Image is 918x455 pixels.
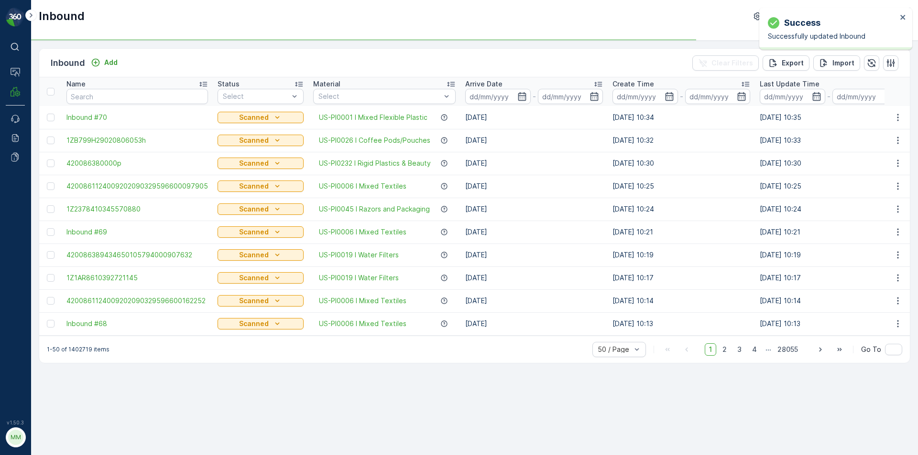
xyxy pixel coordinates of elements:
td: [DATE] 10:30 [608,152,755,175]
span: Name : [8,157,32,165]
a: US-PI0001 I Mixed Flexible Plastic [319,113,427,122]
p: Material [313,79,340,89]
p: Clear Filters [711,58,753,68]
p: Select [318,92,441,101]
span: v 1.50.3 [6,420,25,425]
span: US-PI0001 I Mixed Flexible Plastic [59,204,172,212]
p: Scanned [239,319,269,328]
a: US-PI0006 I Mixed Textiles [319,319,406,328]
button: Clear Filters [692,55,759,71]
p: - [533,91,536,102]
p: Add [104,58,118,67]
a: 4200861124009202090329596600097905 [66,181,208,191]
span: US-PI0026 I Coffee Pods/Pouches [319,136,430,145]
td: [DATE] 10:13 [755,312,902,335]
td: [DATE] 10:14 [755,289,902,312]
span: Inbound #70 [66,113,208,122]
button: Scanned [218,158,304,169]
span: US-PI0006 I Mixed Textiles [319,296,406,306]
p: Inbound [51,56,85,70]
p: Scanned [239,227,269,237]
p: Import [832,58,854,68]
td: [DATE] [460,243,608,266]
p: Scanned [239,159,269,168]
p: Scanned [239,136,269,145]
p: Scanned [239,250,269,260]
p: Arrive Date [465,79,503,89]
p: Inbound [39,9,85,24]
td: [DATE] [460,312,608,335]
p: Last Update Time [760,79,820,89]
a: US-PI0045 I Razors and Packaging [319,204,430,214]
div: MM [8,430,23,445]
div: Toggle Row Selected [47,320,55,328]
a: US-PI0232 I Rigid Plastics & Beauty [319,159,431,168]
td: [DATE] [460,266,608,289]
input: dd/mm/yyyy [760,89,825,104]
button: Scanned [218,135,304,146]
a: 420086380000p [66,159,208,168]
span: 2 [718,343,731,356]
td: [DATE] 10:34 [608,106,755,129]
span: 0 lbs [54,235,70,243]
div: Toggle Row Selected [47,297,55,305]
button: Scanned [218,318,304,329]
td: [DATE] 10:24 [755,198,902,221]
p: Scanned [239,296,269,306]
input: dd/mm/yyyy [465,89,531,104]
td: [DATE] 10:25 [755,175,902,198]
button: MM [6,427,25,447]
span: 1Z1AR8610392721145 [66,273,208,283]
td: [DATE] 10:14 [608,289,755,312]
td: [DATE] 10:19 [755,243,902,266]
td: [DATE] [460,152,608,175]
a: 420086389434650105794000907632 [66,250,208,260]
button: Add [87,57,121,68]
td: [DATE] [460,106,608,129]
span: 0 lbs [53,220,69,228]
span: 1 [705,343,716,356]
td: [DATE] [460,221,608,243]
a: US-PI0006 I Mixed Textiles [319,181,406,191]
button: Scanned [218,112,304,123]
a: US-PI0019 I Water Filters [319,273,399,283]
button: Scanned [218,249,304,261]
p: Scanned [239,113,269,122]
p: Successfully updated Inbound [768,32,897,41]
input: Search [66,89,208,104]
a: Inbound #69 [66,227,208,237]
button: Export [763,55,809,71]
a: US-PI0019 I Water Filters [319,250,399,260]
p: Export [782,58,804,68]
span: Net Amount : [8,220,53,228]
p: Inbound #70 [435,8,482,20]
p: Name [66,79,86,89]
td: [DATE] 10:24 [608,198,755,221]
td: [DATE] 10:30 [755,152,902,175]
input: dd/mm/yyyy [832,89,898,104]
span: 0 lbs [54,188,70,196]
td: [DATE] [460,198,608,221]
p: Scanned [239,181,269,191]
td: [DATE] [460,175,608,198]
a: Inbound #68 [66,319,208,328]
div: Toggle Row Selected [47,137,55,144]
button: Scanned [218,180,304,192]
span: [DATE] [51,172,73,180]
span: Inbound #70 [32,157,73,165]
a: US-PI0006 I Mixed Textiles [319,227,406,237]
td: [DATE] 10:17 [608,266,755,289]
td: [DATE] 10:21 [608,221,755,243]
button: Import [813,55,860,71]
p: Success [784,16,820,30]
div: Toggle Row Selected [47,182,55,190]
span: Go To [861,345,881,354]
td: [DATE] 10:32 [608,129,755,152]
